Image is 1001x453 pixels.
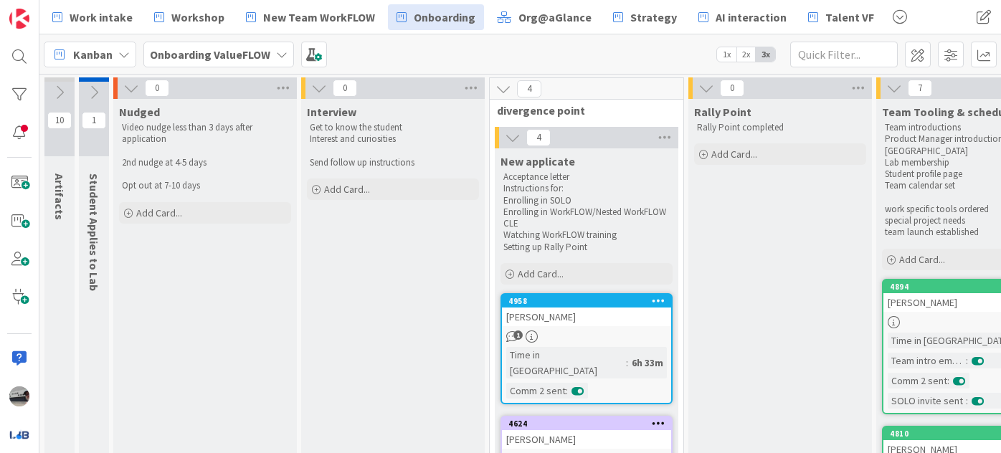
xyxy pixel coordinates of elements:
a: Talent VF [800,4,883,30]
span: Talent VF [825,9,874,26]
div: 4624 [508,419,671,429]
input: Quick Filter... [790,42,898,67]
p: Enrolling in SOLO [503,195,670,206]
span: : [626,355,628,371]
span: : [966,393,968,409]
p: Instructions for: [503,183,670,194]
div: SOLO invite sent [888,393,966,409]
span: Work intake [70,9,133,26]
span: Interview [307,105,356,119]
span: Onboarding [414,9,475,26]
span: Add Card... [711,148,757,161]
p: Setting up Rally Point [503,242,670,253]
div: 6h 33m [628,355,667,371]
a: Onboarding [388,4,484,30]
span: New Team WorkFLOW [263,9,375,26]
div: 4958[PERSON_NAME] [502,295,671,326]
a: Strategy [604,4,685,30]
span: 0 [145,80,169,97]
span: Student Applies to Lab [87,173,101,291]
p: Send follow up instructions [310,157,476,168]
img: avatar [9,424,29,444]
p: Enrolling in WorkFLOW/Nested WorkFLOW CLE [503,206,670,230]
span: : [947,373,949,388]
p: 2nd nudge at 4-5 days [122,157,288,168]
span: Org@aGlance [518,9,592,26]
span: Add Card... [518,267,564,280]
div: Time in [GEOGRAPHIC_DATA] [506,347,626,378]
span: divergence point [497,103,665,118]
p: Video nudge less than 3 days after application [122,122,288,146]
span: Add Card... [899,253,945,266]
a: Work intake [44,4,141,30]
span: Add Card... [136,206,182,219]
p: Rally Point completed [697,122,863,133]
span: : [566,383,568,399]
span: 4 [526,129,551,146]
span: 1x [717,47,736,62]
span: 10 [47,112,72,129]
span: Strategy [630,9,677,26]
span: 0 [720,80,744,97]
span: 1 [513,330,523,340]
div: 4624 [502,417,671,430]
p: Get to know the student [310,122,476,133]
div: 4958 [502,295,671,307]
div: Comm 2 sent [506,383,566,399]
a: New Team WorkFLOW [237,4,384,30]
div: Comm 2 sent [888,373,947,388]
span: Kanban [73,46,113,63]
div: [PERSON_NAME] [502,307,671,326]
span: 3x [756,47,775,62]
span: Rally Point [694,105,751,119]
span: AI interaction [716,9,787,26]
div: [PERSON_NAME] [502,430,671,449]
span: 1 [82,112,106,129]
div: Team intro email sent [888,353,966,368]
p: Acceptance letter [503,171,670,183]
p: Watching WorkFLOW training [503,229,670,241]
a: Org@aGlance [488,4,600,30]
span: : [966,353,968,368]
div: 4958 [508,296,671,306]
img: jB [9,386,29,406]
span: Nudged [119,105,160,119]
span: Artifacts [52,173,67,220]
span: Add Card... [324,183,370,196]
span: 7 [908,80,932,97]
p: Opt out at 7-10 days [122,180,288,191]
a: Workshop [146,4,233,30]
span: Workshop [171,9,224,26]
a: AI interaction [690,4,795,30]
div: 4624[PERSON_NAME] [502,417,671,449]
span: 2x [736,47,756,62]
span: New applicate [500,154,575,168]
b: Onboarding ValueFLOW [150,47,270,62]
img: Visit kanbanzone.com [9,9,29,29]
span: 4 [517,80,541,97]
span: 0 [333,80,357,97]
p: Interest and curiosities [310,133,476,145]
